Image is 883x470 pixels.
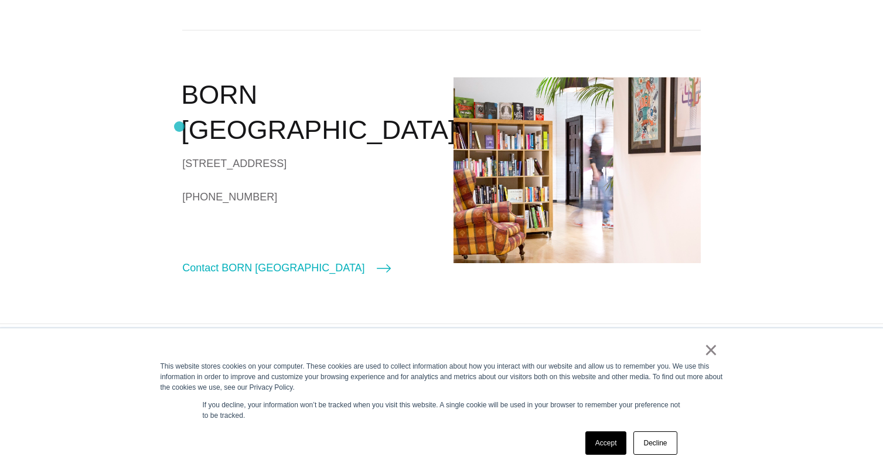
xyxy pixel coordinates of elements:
[704,345,718,355] a: ×
[585,431,627,455] a: Accept
[181,77,429,148] h2: BORN [GEOGRAPHIC_DATA]
[203,400,681,421] p: If you decline, your information won’t be tracked when you visit this website. A single cookie wi...
[161,361,723,393] div: This website stores cookies on your computer. These cookies are used to collect information about...
[182,188,429,206] a: [PHONE_NUMBER]
[633,431,677,455] a: Decline
[182,155,429,172] div: [STREET_ADDRESS]
[182,260,390,276] a: Contact BORN [GEOGRAPHIC_DATA]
